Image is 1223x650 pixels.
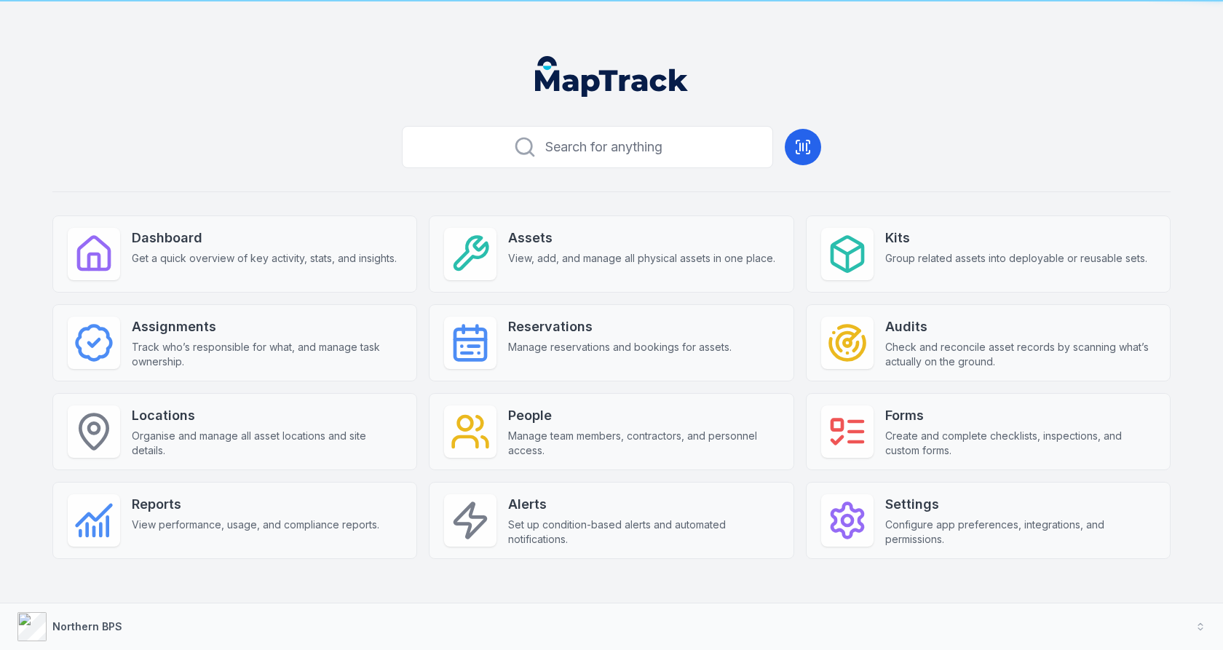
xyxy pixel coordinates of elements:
a: AuditsCheck and reconcile asset records by scanning what’s actually on the ground. [806,304,1171,381]
a: AlertsSet up condition-based alerts and automated notifications. [429,482,793,559]
a: AssignmentsTrack who’s responsible for what, and manage task ownership. [52,304,417,381]
strong: Assignments [132,317,402,337]
a: LocationsOrganise and manage all asset locations and site details. [52,393,417,470]
a: ReportsView performance, usage, and compliance reports. [52,482,417,559]
a: DashboardGet a quick overview of key activity, stats, and insights. [52,215,417,293]
a: ReservationsManage reservations and bookings for assets. [429,304,793,381]
strong: Kits [885,228,1147,248]
strong: Forms [885,405,1155,426]
span: Group related assets into deployable or reusable sets. [885,251,1147,266]
strong: Reports [132,494,379,515]
span: Set up condition-based alerts and automated notifications. [508,518,778,547]
nav: Global [512,56,711,97]
span: Track who’s responsible for what, and manage task ownership. [132,340,402,369]
span: Check and reconcile asset records by scanning what’s actually on the ground. [885,340,1155,369]
a: FormsCreate and complete checklists, inspections, and custom forms. [806,393,1171,470]
span: Get a quick overview of key activity, stats, and insights. [132,251,397,266]
a: AssetsView, add, and manage all physical assets in one place. [429,215,793,293]
button: Search for anything [402,126,773,168]
strong: Assets [508,228,775,248]
span: Manage team members, contractors, and personnel access. [508,429,778,458]
strong: Reservations [508,317,732,337]
span: View, add, and manage all physical assets in one place. [508,251,775,266]
span: Configure app preferences, integrations, and permissions. [885,518,1155,547]
strong: Locations [132,405,402,426]
a: SettingsConfigure app preferences, integrations, and permissions. [806,482,1171,559]
strong: Northern BPS [52,620,122,633]
strong: People [508,405,778,426]
a: KitsGroup related assets into deployable or reusable sets. [806,215,1171,293]
strong: Settings [885,494,1155,515]
strong: Dashboard [132,228,397,248]
span: Create and complete checklists, inspections, and custom forms. [885,429,1155,458]
span: View performance, usage, and compliance reports. [132,518,379,532]
a: PeopleManage team members, contractors, and personnel access. [429,393,793,470]
strong: Alerts [508,494,778,515]
span: Organise and manage all asset locations and site details. [132,429,402,458]
strong: Audits [885,317,1155,337]
span: Search for anything [545,137,662,157]
span: Manage reservations and bookings for assets. [508,340,732,354]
